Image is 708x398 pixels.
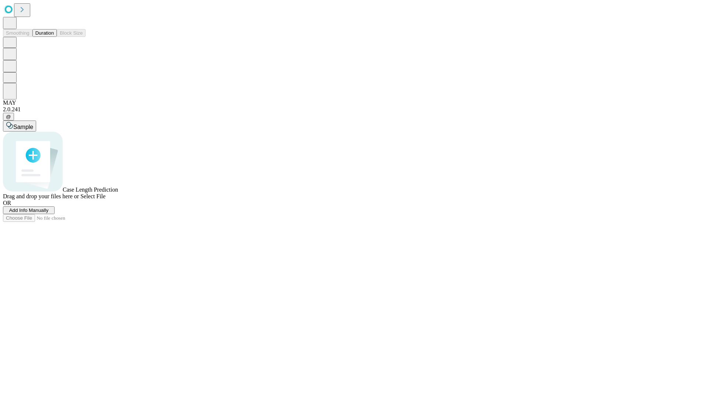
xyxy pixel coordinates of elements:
[3,106,705,113] div: 2.0.241
[3,99,705,106] div: MAY
[3,206,55,214] button: Add Info Manually
[57,29,86,37] button: Block Size
[63,186,118,193] span: Case Length Prediction
[3,121,36,132] button: Sample
[6,114,11,119] span: @
[9,207,49,213] span: Add Info Manually
[80,193,105,199] span: Select File
[3,29,32,37] button: Smoothing
[32,29,57,37] button: Duration
[3,113,14,121] button: @
[3,193,79,199] span: Drag and drop your files here or
[3,200,11,206] span: OR
[13,124,33,130] span: Sample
